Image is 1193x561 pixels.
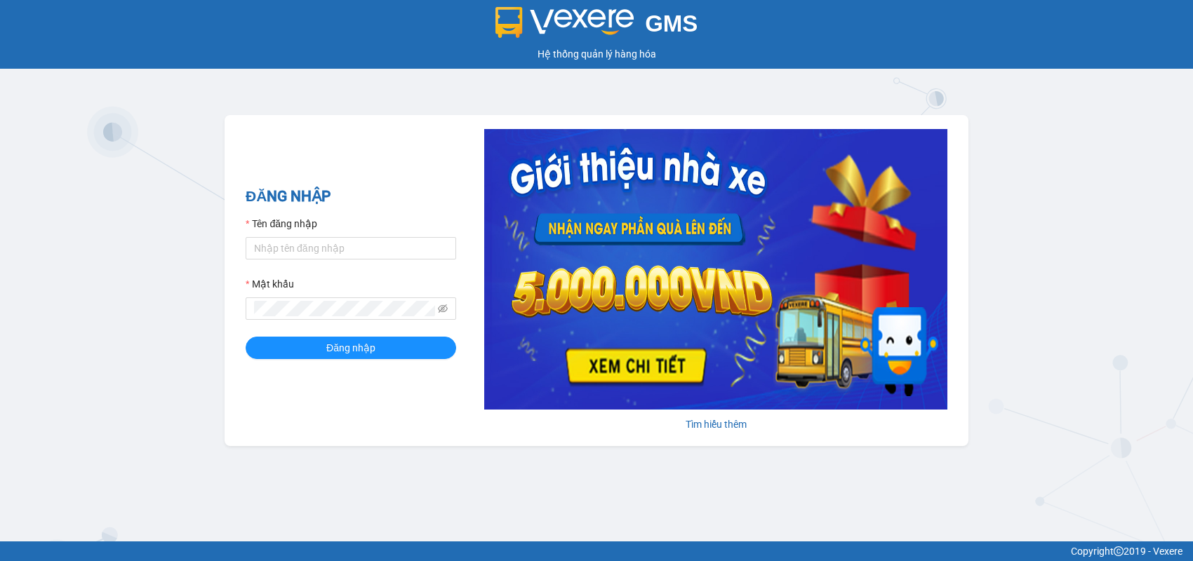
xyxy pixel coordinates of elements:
button: Đăng nhập [246,337,456,359]
img: logo 2 [495,7,634,38]
label: Mật khẩu [246,276,294,292]
input: Mật khẩu [254,301,435,316]
img: banner-0 [484,129,947,410]
label: Tên đăng nhập [246,216,317,231]
span: copyright [1114,546,1124,556]
a: GMS [495,21,698,32]
span: eye-invisible [438,304,448,313]
span: Đăng nhập [326,340,375,356]
div: Copyright 2019 - Vexere [11,543,1182,559]
div: Tìm hiểu thêm [484,417,947,432]
span: GMS [645,11,698,36]
h2: ĐĂNG NHẬP [246,185,456,208]
input: Tên đăng nhập [246,237,456,259]
div: Hệ thống quản lý hàng hóa [4,46,1189,62]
